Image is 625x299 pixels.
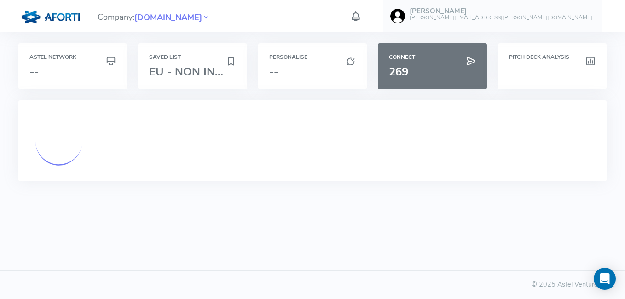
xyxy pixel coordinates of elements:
[149,64,230,79] span: EU - NON INS...
[410,15,592,21] h6: [PERSON_NAME][EMAIL_ADDRESS][PERSON_NAME][DOMAIN_NAME]
[269,54,356,60] h6: Personalise
[98,8,210,24] span: Company:
[29,54,116,60] h6: Astel Network
[594,268,616,290] div: Open Intercom Messenger
[389,54,475,60] h6: Connect
[29,64,39,79] span: --
[149,54,236,60] h6: Saved List
[389,64,408,79] span: 269
[509,54,596,60] h6: Pitch Deck Analysis
[390,9,405,23] img: user-image
[269,64,278,79] span: --
[11,280,614,290] div: © 2025 Astel Ventures Ltd.
[134,11,202,24] span: [DOMAIN_NAME]
[410,7,592,15] h5: [PERSON_NAME]
[134,11,202,23] a: [DOMAIN_NAME]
